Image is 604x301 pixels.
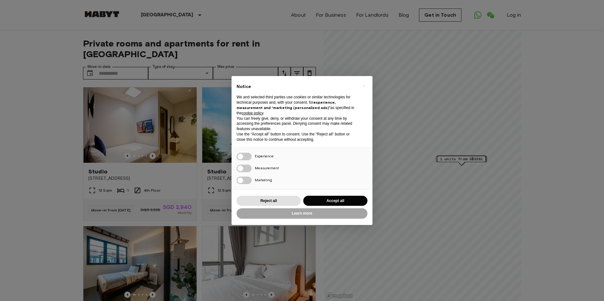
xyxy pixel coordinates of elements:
button: Accept all [303,196,367,206]
p: You can freely give, deny, or withdraw your consent at any time by accessing the preferences pane... [237,116,357,132]
span: Marketing [255,178,272,182]
button: Learn more [237,208,367,219]
button: Close this notice [359,81,369,91]
span: Experience [255,154,274,158]
span: × [363,82,366,90]
strong: experience, measurement and “marketing (personalized ads)” [237,100,336,110]
button: Reject all [237,196,301,206]
a: cookie policy [242,111,263,115]
span: Measurement [255,166,279,170]
h2: Notice [237,84,357,90]
p: Use the “Accept all” button to consent. Use the “Reject all” button or close this notice to conti... [237,132,357,142]
p: We and selected third parties use cookies or similar technologies for technical purposes and, wit... [237,95,357,116]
